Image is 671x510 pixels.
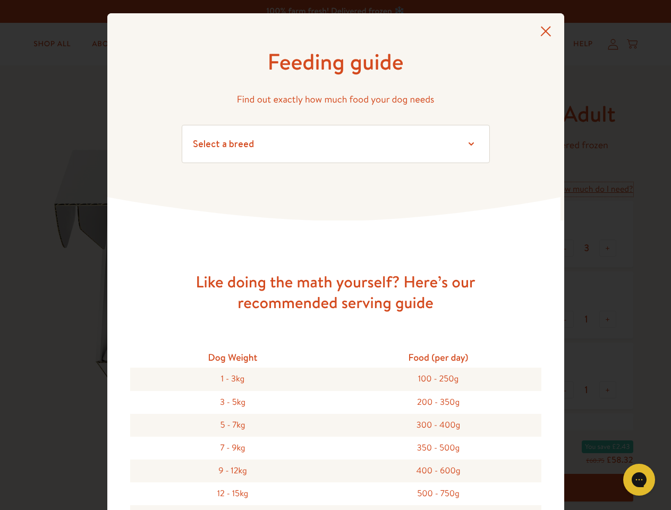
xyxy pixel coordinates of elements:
div: 12 - 15kg [130,482,336,505]
div: 3 - 5kg [130,391,336,414]
div: 400 - 600g [336,460,541,482]
p: Find out exactly how much food your dog needs [182,91,490,108]
div: 1 - 3kg [130,368,336,390]
div: 350 - 500g [336,437,541,460]
iframe: Gorgias live chat messenger [618,460,660,499]
div: 300 - 400g [336,414,541,437]
h1: Feeding guide [182,47,490,76]
div: 9 - 12kg [130,460,336,482]
div: 100 - 250g [336,368,541,390]
h3: Like doing the math yourself? Here’s our recommended serving guide [166,271,506,313]
div: Dog Weight [130,347,336,368]
div: 200 - 350g [336,391,541,414]
div: 7 - 9kg [130,437,336,460]
div: 5 - 7kg [130,414,336,437]
div: 500 - 750g [336,482,541,505]
div: Food (per day) [336,347,541,368]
